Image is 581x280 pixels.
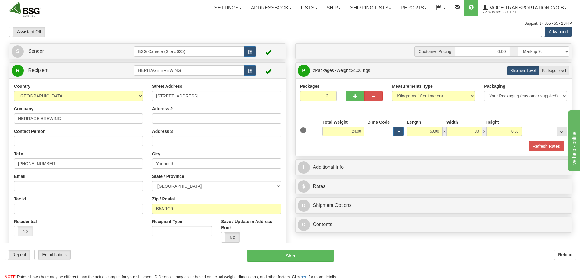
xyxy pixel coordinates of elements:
[298,64,570,77] a: P 2Packages -Weight:24.00 Kgs
[9,27,45,37] label: Assistant Off
[414,46,455,57] span: Customer Pricing
[298,199,570,212] a: OShipment Options
[446,119,458,125] label: Width
[558,252,572,257] b: Reload
[298,180,570,193] a: $Rates
[152,128,173,134] label: Address 3
[313,68,315,73] span: 2
[557,127,567,136] div: ...
[12,45,134,58] a: S Sender
[152,218,182,225] label: Recipient Type
[300,83,320,89] label: Packages
[14,128,45,134] label: Contact Person
[298,161,570,174] a: IAdditional Info
[482,127,486,136] span: x
[542,69,566,73] span: Package Level
[298,180,310,193] span: $
[12,64,120,77] a: R Recipient
[296,0,322,16] a: Lists
[396,0,432,16] a: Reports
[221,218,281,231] label: Save / Update in Address Book
[313,64,370,76] span: Packages -
[134,65,244,76] input: Recipient Id
[14,196,26,202] label: Tax Id
[298,218,570,231] a: CContents
[529,141,564,151] button: Refresh Rates
[134,46,244,57] input: Sender Id
[541,27,572,37] label: Advanced
[14,106,34,112] label: Company
[301,275,309,279] a: here
[567,109,580,171] iframe: chat widget
[483,9,529,16] span: 2219 / DC 625 Guelph
[152,91,281,101] input: Enter a location
[210,0,246,16] a: Settings
[14,151,23,157] label: Tel #
[554,250,576,260] button: Reload
[28,48,44,54] span: Sender
[351,68,362,73] span: 24.00
[221,232,240,242] label: No
[246,0,296,16] a: Addressbook
[152,173,184,179] label: State / Province
[9,2,41,17] img: logo2219.jpg
[298,219,310,231] span: C
[152,151,160,157] label: City
[298,200,310,212] span: O
[152,196,175,202] label: Zip / Postal
[5,250,30,260] label: Repeat
[363,68,370,73] span: Kgs
[407,119,421,125] label: Length
[484,83,505,89] label: Packaging
[300,127,307,133] span: 1
[12,65,24,77] span: R
[9,21,572,26] div: Support: 1 - 855 - 55 - 2SHIP
[14,83,30,89] label: Country
[346,0,396,16] a: Shipping lists
[336,68,370,73] span: Weight:
[298,65,310,77] span: P
[152,106,173,112] label: Address 2
[322,119,348,125] label: Total Weight
[5,4,56,11] div: live help - online
[392,83,433,89] label: Measurements Type
[322,0,346,16] a: Ship
[14,218,37,225] label: Residential
[14,173,25,179] label: Email
[12,45,24,58] span: S
[35,250,70,260] label: Email Labels
[486,119,499,125] label: Height
[298,161,310,174] span: I
[247,250,334,262] button: Ship
[152,83,182,89] label: Street Address
[478,0,572,16] a: Mode Transportation c/o B 2219 / DC 625 Guelph
[28,68,48,73] span: Recipient
[442,127,447,136] span: x
[511,69,536,73] span: Shipment Level
[368,119,390,125] label: Dims Code
[14,226,33,236] label: No
[488,5,564,10] span: Mode Transportation c/o B
[5,275,17,279] span: NOTE:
